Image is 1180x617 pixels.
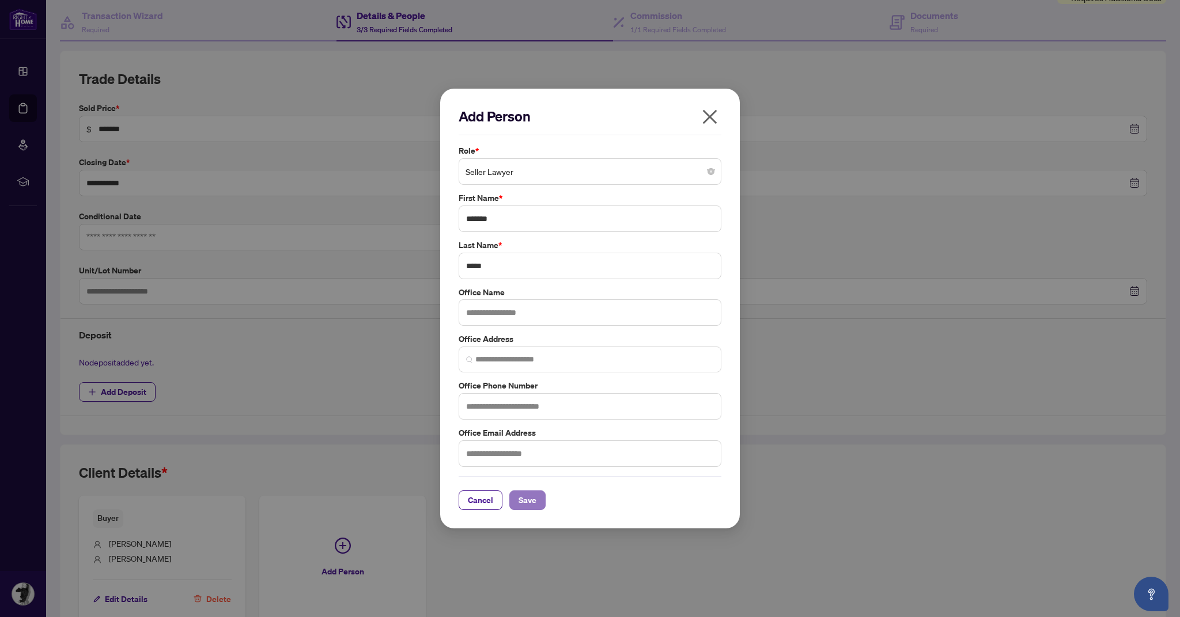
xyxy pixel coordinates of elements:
span: Seller Lawyer [466,161,714,182]
label: Office Phone Number [459,379,721,392]
label: Last Name [459,239,721,252]
span: Save [519,491,536,509]
label: Office Name [459,286,721,299]
span: Cancel [468,491,493,509]
span: close [701,108,719,126]
button: Save [509,490,546,510]
label: First Name [459,192,721,204]
img: search_icon [466,356,473,363]
span: close-circle [708,168,714,175]
h2: Add Person [459,107,721,125]
label: Office Email Address [459,426,721,439]
button: Cancel [459,490,502,510]
button: Open asap [1134,577,1168,611]
label: Role [459,144,721,157]
label: Office Address [459,333,721,345]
